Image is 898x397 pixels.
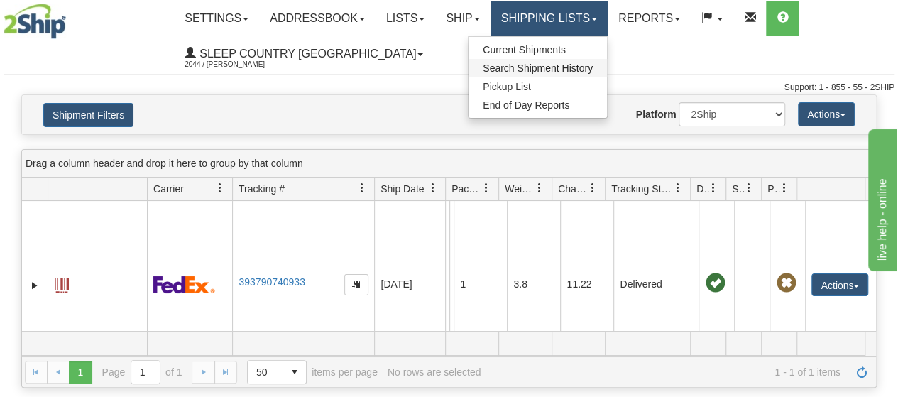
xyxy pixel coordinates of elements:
span: 2044 / [PERSON_NAME] [185,58,291,72]
a: Ship Date filter column settings [421,176,445,200]
td: 3.8 [507,201,560,368]
span: Current Shipments [483,44,566,55]
span: Ship Date [380,182,424,196]
a: Pickup Status filter column settings [772,176,796,200]
a: Delivery Status filter column settings [701,176,725,200]
span: Shipment Issues [732,182,744,196]
td: 11.22 [560,201,613,368]
span: Page of 1 [102,360,182,384]
a: Weight filter column settings [527,176,552,200]
td: Delivered [613,201,699,368]
span: Weight [505,182,535,196]
span: Pickup List [483,81,531,92]
div: No rows are selected [388,366,481,378]
span: Search Shipment History [483,62,593,74]
div: grid grouping header [22,150,876,178]
a: 393790740933 [239,276,305,288]
a: Expand [28,278,42,293]
td: [DATE] [374,201,445,368]
a: Current Shipments [469,40,607,59]
span: Tracking Status [611,182,673,196]
span: 50 [256,365,275,379]
span: Carrier [153,182,184,196]
button: Shipment Filters [43,103,133,127]
a: Sleep Country [GEOGRAPHIC_DATA] 2044 / [PERSON_NAME] [174,36,434,72]
a: Settings [174,1,259,36]
span: Sleep Country [GEOGRAPHIC_DATA] [196,48,416,60]
a: Pickup List [469,77,607,96]
td: 1 [454,201,507,368]
a: End of Day Reports [469,96,607,114]
a: Addressbook [259,1,376,36]
a: Shipping lists [491,1,608,36]
a: Search Shipment History [469,59,607,77]
span: End of Day Reports [483,99,569,111]
span: Packages [451,182,481,196]
span: Tracking # [239,182,285,196]
a: Ship [435,1,490,36]
span: Pickup Status [767,182,779,196]
button: Actions [811,273,868,296]
a: Packages filter column settings [474,176,498,200]
span: Page sizes drop down [247,360,307,384]
a: Reports [608,1,691,36]
label: Platform [636,107,677,121]
a: Shipment Issues filter column settings [737,176,761,200]
a: Label [55,272,69,295]
a: Carrier filter column settings [208,176,232,200]
a: Lists [376,1,435,36]
a: Tracking # filter column settings [350,176,374,200]
button: Copy to clipboard [344,274,368,295]
span: On time [705,273,725,293]
div: Support: 1 - 855 - 55 - 2SHIP [4,82,894,94]
button: Actions [798,102,855,126]
img: logo2044.jpg [4,4,66,39]
span: items per page [247,360,378,384]
iframe: chat widget [865,126,897,271]
img: 2 - FedEx Express® [153,276,215,293]
a: Charge filter column settings [581,176,605,200]
td: Sleep Country [GEOGRAPHIC_DATA] Shipping Department [GEOGRAPHIC_DATA] ON GLOUCESTER K1J 0B3 [445,201,449,368]
div: live help - online [11,9,131,26]
span: Charge [558,182,588,196]
span: select [283,361,306,384]
td: [PERSON_NAME] [PERSON_NAME] CA ON BEACHBURG K0J 1C0 [449,201,454,368]
input: Page 1 [131,361,160,384]
span: Page 1 [69,361,92,384]
span: 1 - 1 of 1 items [491,366,840,378]
a: Refresh [850,361,873,384]
a: Tracking Status filter column settings [666,176,690,200]
span: Pickup Not Assigned [776,273,796,293]
span: Delivery Status [696,182,708,196]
